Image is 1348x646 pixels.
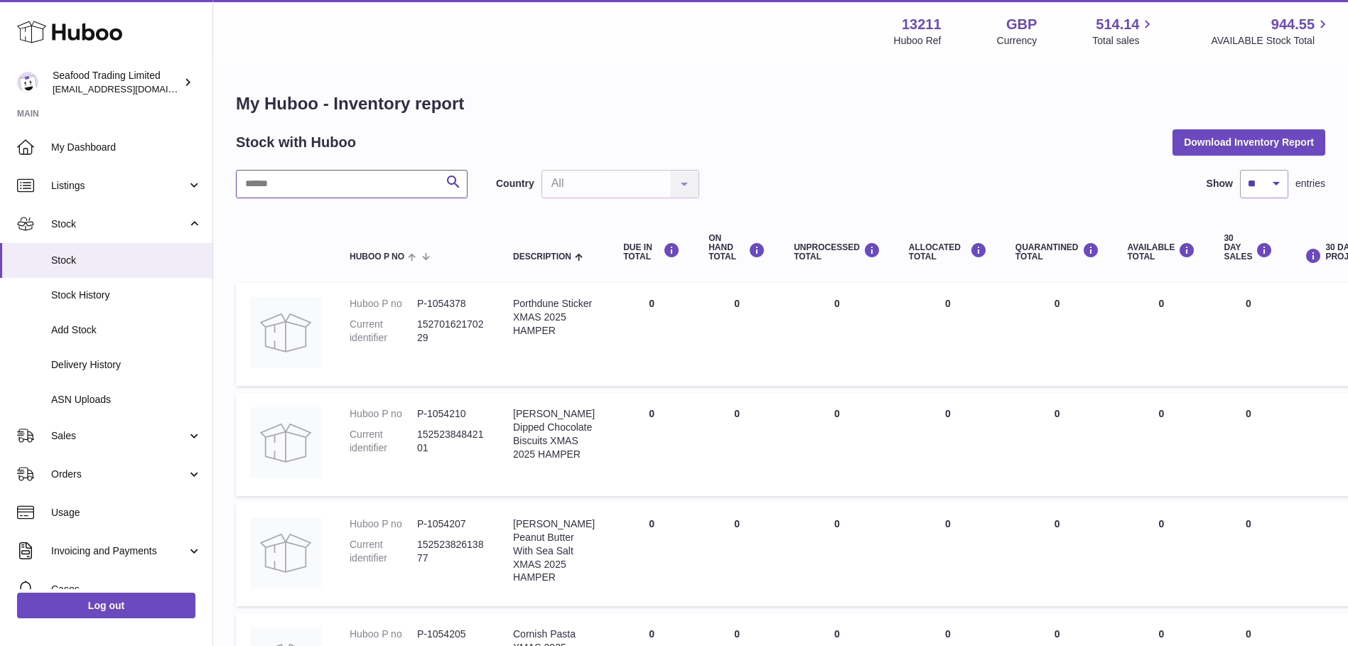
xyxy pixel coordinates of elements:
[1114,283,1210,386] td: 0
[1092,15,1155,48] a: 514.14 Total sales
[1295,177,1325,190] span: entries
[780,393,895,496] td: 0
[1209,393,1287,496] td: 0
[51,141,202,154] span: My Dashboard
[708,234,765,262] div: ON HAND Total
[513,517,595,584] div: [PERSON_NAME] Peanut Butter With Sea Salt XMAS 2025 HAMPER
[250,407,321,478] img: product image
[51,506,202,520] span: Usage
[51,254,202,267] span: Stock
[53,69,180,96] div: Seafood Trading Limited
[250,297,321,368] img: product image
[1096,15,1139,34] span: 514.14
[350,297,417,311] dt: Huboo P no
[1055,518,1060,529] span: 0
[513,297,595,338] div: Porthdune Sticker XMAS 2025 HAMPER
[513,407,595,461] div: [PERSON_NAME] Dipped Chocolate Biscuits XMAS 2025 HAMPER
[350,628,417,641] dt: Huboo P no
[1224,234,1273,262] div: 30 DAY SALES
[417,407,485,421] dd: P-1054210
[51,544,187,558] span: Invoicing and Payments
[1055,298,1060,309] span: 0
[609,503,694,606] td: 0
[51,323,202,337] span: Add Stock
[794,242,880,262] div: UNPROCESSED Total
[780,503,895,606] td: 0
[350,318,417,345] dt: Current identifier
[417,538,485,565] dd: 15252382613877
[1211,15,1331,48] a: 944.55 AVAILABLE Stock Total
[236,133,356,152] h2: Stock with Huboo
[780,283,895,386] td: 0
[51,217,187,231] span: Stock
[417,318,485,345] dd: 15270162170229
[623,242,680,262] div: DUE IN TOTAL
[236,92,1325,115] h1: My Huboo - Inventory report
[1209,283,1287,386] td: 0
[17,72,38,93] img: online@rickstein.com
[895,503,1001,606] td: 0
[417,628,485,641] dd: P-1054205
[1055,408,1060,419] span: 0
[51,289,202,302] span: Stock History
[1055,628,1060,640] span: 0
[350,517,417,531] dt: Huboo P no
[609,393,694,496] td: 0
[417,297,485,311] dd: P-1054378
[350,407,417,421] dt: Huboo P no
[895,283,1001,386] td: 0
[350,252,404,262] span: Huboo P no
[51,468,187,481] span: Orders
[1207,177,1233,190] label: Show
[1114,393,1210,496] td: 0
[417,428,485,455] dd: 15252384842101
[902,15,942,34] strong: 13211
[51,358,202,372] span: Delivery History
[894,34,942,48] div: Huboo Ref
[1209,503,1287,606] td: 0
[53,83,209,95] span: [EMAIL_ADDRESS][DOMAIN_NAME]
[694,393,780,496] td: 0
[694,503,780,606] td: 0
[1114,503,1210,606] td: 0
[496,177,534,190] label: Country
[51,583,202,596] span: Cases
[1211,34,1331,48] span: AVAILABLE Stock Total
[1092,34,1155,48] span: Total sales
[17,593,195,618] a: Log out
[250,517,321,588] img: product image
[1006,15,1037,34] strong: GBP
[997,34,1037,48] div: Currency
[609,283,694,386] td: 0
[694,283,780,386] td: 0
[51,393,202,407] span: ASN Uploads
[513,252,571,262] span: Description
[1271,15,1315,34] span: 944.55
[1172,129,1325,155] button: Download Inventory Report
[417,517,485,531] dd: P-1054207
[51,429,187,443] span: Sales
[350,538,417,565] dt: Current identifier
[1128,242,1196,262] div: AVAILABLE Total
[1015,242,1099,262] div: QUARANTINED Total
[350,428,417,455] dt: Current identifier
[51,179,187,193] span: Listings
[895,393,1001,496] td: 0
[909,242,987,262] div: ALLOCATED Total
